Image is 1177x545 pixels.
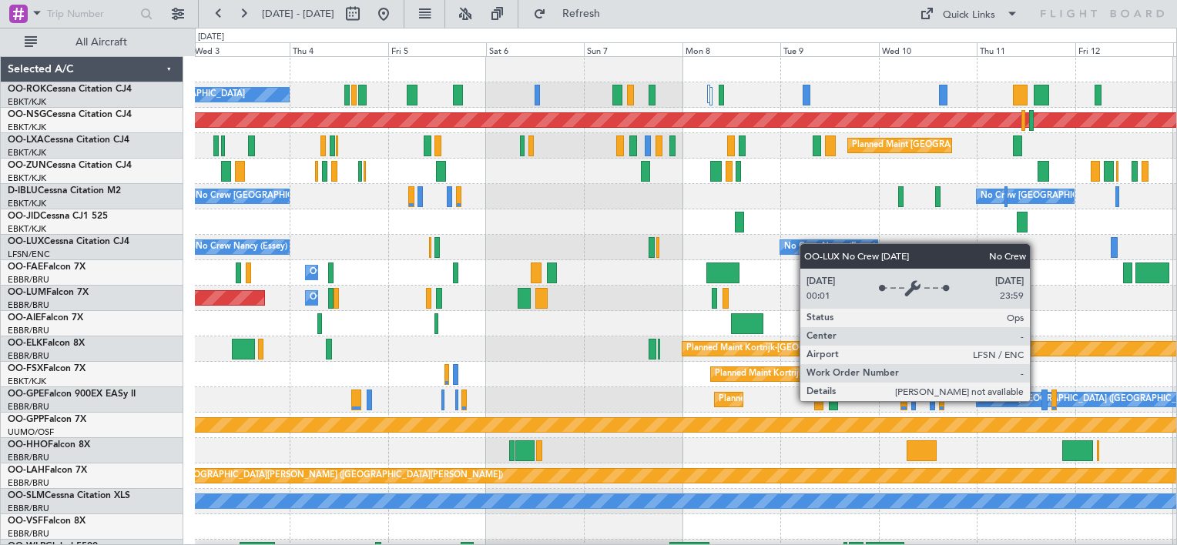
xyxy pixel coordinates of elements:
span: OO-AIE [8,313,41,323]
input: Trip Number [47,2,136,25]
span: OO-HHO [8,440,48,450]
div: Planned Maint [GEOGRAPHIC_DATA] ([GEOGRAPHIC_DATA] National) [852,134,1131,157]
a: EBBR/BRU [8,528,49,540]
a: LFSN/ENC [8,249,50,260]
div: No Crew [GEOGRAPHIC_DATA] ([GEOGRAPHIC_DATA] National) [196,185,454,208]
span: OO-ROK [8,85,46,94]
div: No Crew Nancy (Essey) [196,236,287,259]
a: EBKT/KJK [8,122,46,133]
a: OO-VSFFalcon 8X [8,517,86,526]
button: Refresh [526,2,619,26]
div: No Crew Nancy (Essey) [784,236,876,259]
a: EBKT/KJK [8,147,46,159]
a: OO-GPEFalcon 900EX EASy II [8,390,136,399]
div: Planned Maint [GEOGRAPHIC_DATA] ([GEOGRAPHIC_DATA] National) [719,388,998,411]
a: OO-ROKCessna Citation CJ4 [8,85,132,94]
a: EBKT/KJK [8,96,46,108]
span: D-IBLU [8,186,38,196]
a: D-IBLUCessna Citation M2 [8,186,121,196]
div: Planned Maint Kortrijk-[GEOGRAPHIC_DATA] [715,363,894,386]
a: EBBR/BRU [8,477,49,489]
div: Tue 9 [780,42,878,56]
span: OO-LAH [8,466,45,475]
div: [DATE] [198,31,224,44]
span: OO-SLM [8,491,45,500]
div: Quick Links [943,8,995,23]
div: Planned Maint Kortrijk-[GEOGRAPHIC_DATA] [686,337,866,360]
span: [DATE] - [DATE] [262,7,334,21]
div: Thu 4 [290,42,387,56]
a: OO-AIEFalcon 7X [8,313,83,323]
span: All Aircraft [40,37,163,48]
a: OO-SLMCessna Citation XLS [8,491,130,500]
a: OO-ZUNCessna Citation CJ4 [8,161,132,170]
a: OO-LUXCessna Citation CJ4 [8,237,129,246]
div: Mon 8 [682,42,780,56]
a: OO-FAEFalcon 7X [8,262,86,272]
a: OO-ELKFalcon 8X [8,339,85,348]
a: OO-FSXFalcon 7X [8,364,86,373]
button: Quick Links [912,2,1026,26]
a: EBKT/KJK [8,223,46,235]
div: Owner Melsbroek Air Base [310,261,414,284]
span: OO-FSX [8,364,43,373]
div: Fri 5 [388,42,486,56]
span: OO-LUM [8,288,46,297]
a: EBBR/BRU [8,350,49,362]
span: OO-NSG [8,110,46,119]
span: Refresh [549,8,614,19]
a: EBBR/BRU [8,503,49,514]
a: EBBR/BRU [8,325,49,336]
a: EBBR/BRU [8,274,49,286]
div: Sun 7 [584,42,682,56]
div: Wed 10 [879,42,977,56]
a: OO-JIDCessna CJ1 525 [8,212,108,221]
a: OO-LXACessna Citation CJ4 [8,135,129,145]
div: Owner Melsbroek Air Base [310,286,414,309]
a: EBBR/BRU [8,401,49,413]
a: EBKT/KJK [8,198,46,209]
span: OO-ELK [8,339,42,348]
div: Sat 6 [486,42,584,56]
div: Fri 12 [1075,42,1173,56]
span: OO-GPE [8,390,44,399]
div: Thu 11 [977,42,1075,56]
span: OO-FAE [8,262,43,272]
span: OO-LUX [8,237,44,246]
a: EBBR/BRU [8,299,49,311]
a: EBKT/KJK [8,376,46,387]
button: All Aircraft [17,30,167,55]
span: OO-GPP [8,415,44,424]
a: OO-NSGCessna Citation CJ4 [8,110,132,119]
span: OO-ZUN [8,161,46,170]
a: OO-GPPFalcon 7X [8,415,86,424]
div: Wed 3 [192,42,290,56]
a: UUMO/OSF [8,426,54,438]
a: OO-LUMFalcon 7X [8,288,89,297]
span: OO-LXA [8,135,44,145]
span: OO-VSF [8,517,43,526]
div: Planned Maint [PERSON_NAME]-[GEOGRAPHIC_DATA][PERSON_NAME] ([GEOGRAPHIC_DATA][PERSON_NAME]) [48,464,503,487]
a: EBKT/KJK [8,172,46,184]
a: EBBR/BRU [8,452,49,463]
a: OO-HHOFalcon 8X [8,440,90,450]
span: OO-JID [8,212,40,221]
a: OO-LAHFalcon 7X [8,466,87,475]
